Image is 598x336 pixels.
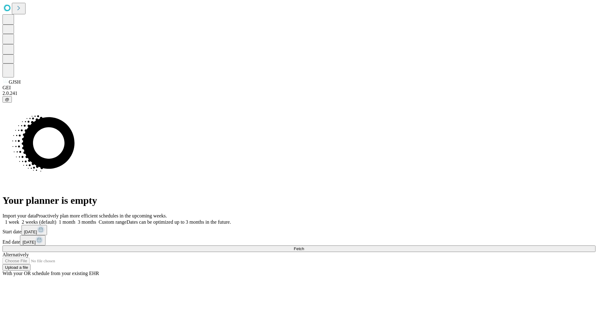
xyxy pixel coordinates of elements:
button: [DATE] [20,235,45,245]
div: GEI [2,85,596,91]
div: Start date [2,225,596,235]
button: @ [2,96,12,103]
div: End date [2,235,596,245]
span: Dates can be optimized up to 3 months in the future. [126,219,231,225]
span: GJSH [9,79,21,85]
span: 3 months [78,219,96,225]
span: Alternatively [2,252,29,257]
button: [DATE] [21,225,47,235]
div: 2.0.241 [2,91,596,96]
h1: Your planner is empty [2,195,596,206]
span: With your OR schedule from your existing EHR [2,271,99,276]
button: Fetch [2,245,596,252]
span: 1 month [59,219,75,225]
span: 1 week [5,219,19,225]
span: Custom range [99,219,126,225]
span: @ [5,97,9,102]
span: [DATE] [24,230,37,234]
button: Upload a file [2,264,31,271]
span: Import your data [2,213,36,218]
span: Proactively plan more efficient schedules in the upcoming weeks. [36,213,167,218]
span: [DATE] [22,240,36,245]
span: Fetch [294,246,304,251]
span: 2 weeks (default) [22,219,56,225]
